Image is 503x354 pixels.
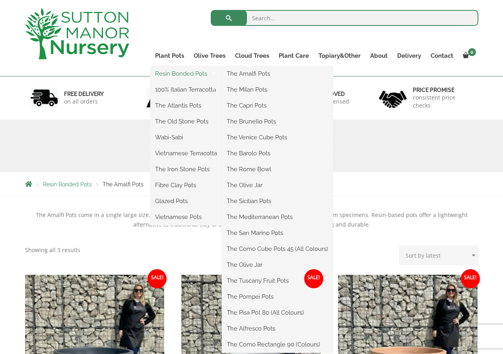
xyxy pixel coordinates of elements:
a: The Venice Cube Pots [222,131,333,143]
input: Search... [211,10,478,26]
p: on all orders [64,98,104,106]
a: The Brunello Pots [222,115,333,127]
a: The Pisa Pot 80 (All Colours) [222,307,333,319]
a: 0 [458,50,478,61]
a: The Sicilian Pots [222,195,333,207]
a: The Milan Pots [222,84,333,96]
a: The Olive Jar [222,179,333,191]
a: Fibre Clay Pots [150,179,222,191]
img: 4.jpg [379,86,407,110]
a: Contact [426,50,458,61]
a: Glazed Pots [150,195,222,207]
img: 2.jpg [146,88,174,108]
span: 0 [468,48,476,56]
a: Resin Bonded Pots [150,68,222,80]
a: 100% Italian Terracotta [150,84,222,96]
p: The Amalfi Pots come in a single large size, designed specifically for bigger, gnarled trees and ... [25,210,478,229]
span: The Amalfi Pots [103,181,144,188]
a: The Rome Bowl [222,163,333,175]
a: The Iron Stone Pots [150,163,222,175]
img: logo [25,8,129,59]
a: Olive Trees [189,50,230,61]
a: The Como Cube Pots 45 (All Colours) [222,243,333,255]
a: The Como Rectangle 90 (Colours) [222,338,333,350]
a: The Alfresco Pots [222,323,333,334]
a: Plant Pots [150,50,189,61]
nav: Breadcrumbs [25,181,478,187]
a: The Amalfi Pots [222,68,333,80]
p: Showing all 3 results [25,245,80,255]
a: Topiary&Other [314,50,365,61]
a: The Mediterranean Pots [222,211,333,223]
h6: Price promise [413,86,473,94]
img: 1.jpg [30,88,58,108]
span: Sale! [461,269,480,288]
a: The Barolo Pots [222,147,333,159]
p: consistent price checks [413,94,473,110]
span: Sale! [304,269,323,288]
a: The Tuscany Fruit Pots [222,275,333,287]
a: The Atlantis Pots [150,100,222,111]
a: The Pompei Pots [222,291,333,303]
a: Cloud Trees [230,50,274,61]
a: Vietnamese Terracotta [150,147,222,159]
a: About [365,50,392,61]
select: Shop order [399,245,478,265]
a: The Olive Jar [222,259,333,271]
span: Sale! [148,269,167,288]
a: Plant Care [274,50,314,61]
h1: The Amalfi Pots [25,139,478,153]
a: Wabi-Sabi [150,131,222,143]
a: Delivery [392,50,426,61]
a: Resin Bonded Pots [43,181,92,188]
a: The Capri Pots [222,100,333,111]
a: The Old Stone Pots [150,115,222,127]
a: Vietnamese Pots [150,211,222,223]
a: The San Marino Pots [222,227,333,239]
h6: FREE DELIVERY [64,90,104,98]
